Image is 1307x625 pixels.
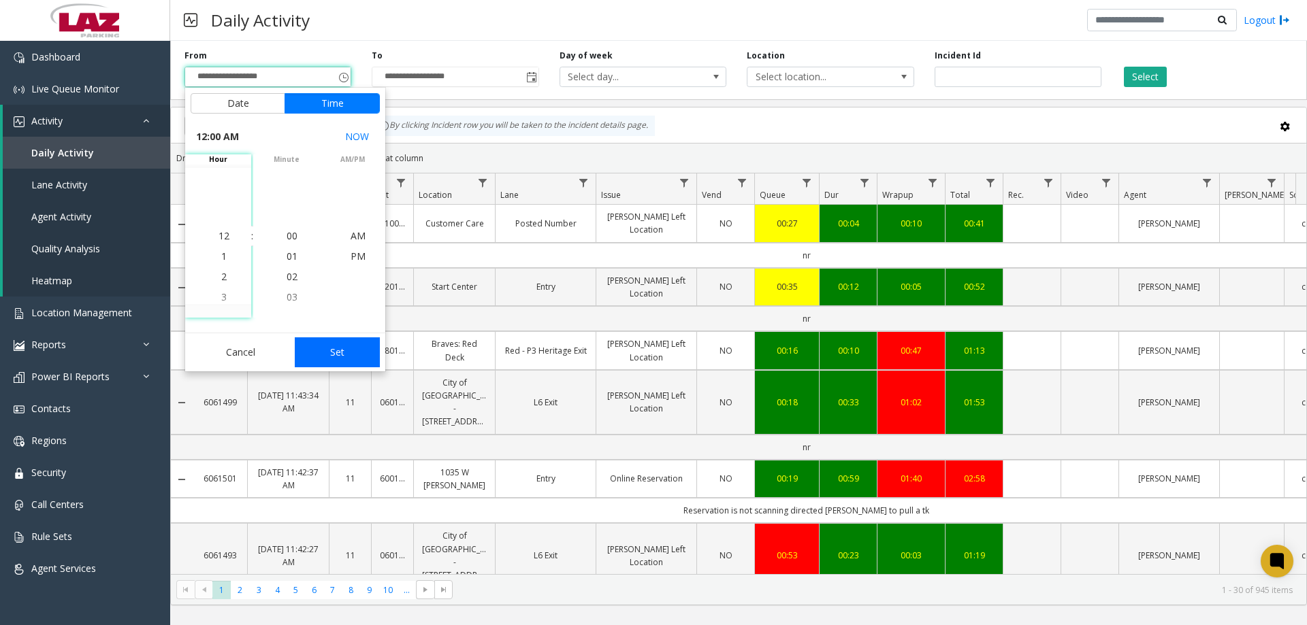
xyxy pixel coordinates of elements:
[422,529,487,581] a: City of [GEOGRAPHIC_DATA] - [STREET_ADDRESS]
[500,189,519,201] span: Lane
[675,173,694,192] a: Issue Filter Menu
[604,543,688,569] a: [PERSON_NAME] Left Location
[253,154,319,165] span: minute
[763,396,811,409] div: 00:18
[1097,173,1116,192] a: Video Filter Menu
[287,250,297,263] span: 01
[323,581,342,599] span: Page 7
[438,584,449,595] span: Go to the last page
[201,396,239,409] a: 6061499
[171,219,193,230] a: Collapse Details
[251,229,253,243] div: :
[886,344,937,357] div: 00:47
[954,217,995,230] div: 00:41
[856,173,874,192] a: Dur Filter Menu
[287,229,297,242] span: 00
[604,274,688,300] a: [PERSON_NAME] Left Location
[763,217,811,230] a: 00:27
[380,217,405,230] a: 010016
[219,229,229,242] span: 12
[221,250,227,263] span: 1
[828,396,869,409] a: 00:33
[204,3,317,37] h3: Daily Activity
[828,217,869,230] a: 00:04
[14,436,25,447] img: 'icon'
[31,274,72,287] span: Heatmap
[422,280,487,293] a: Start Center
[287,581,305,599] span: Page 5
[705,344,746,357] a: NO
[504,472,587,485] a: Entry
[184,3,197,37] img: pageIcon
[720,473,732,484] span: NO
[1127,217,1211,230] a: [PERSON_NAME]
[171,282,193,293] a: Collapse Details
[191,337,291,367] button: Cancel
[305,581,323,599] span: Page 6
[954,396,995,409] div: 01:53
[221,270,227,283] span: 2
[824,189,839,201] span: Dur
[705,549,746,562] a: NO
[340,124,374,149] button: Select now
[380,472,405,485] a: 600106
[171,146,1306,170] div: Drag a column header and drop it here to group by that column
[954,344,995,357] div: 01:13
[360,581,378,599] span: Page 9
[379,581,398,599] span: Page 10
[380,549,405,562] a: 060133
[256,543,321,569] a: [DATE] 11:42:27 AM
[31,50,80,63] span: Dashboard
[342,581,360,599] span: Page 8
[14,340,25,351] img: 'icon'
[392,173,410,192] a: Lot Filter Menu
[184,50,207,62] label: From
[1039,173,1058,192] a: Rec. Filter Menu
[720,281,732,292] span: NO
[828,344,869,357] a: 00:10
[747,50,785,62] label: Location
[319,154,385,165] span: AM/PM
[1127,549,1211,562] a: [PERSON_NAME]
[828,472,869,485] a: 00:59
[336,67,351,86] span: Toggle popup
[1127,472,1211,485] a: [PERSON_NAME]
[14,372,25,383] img: 'icon'
[601,189,621,201] span: Issue
[287,270,297,283] span: 02
[763,280,811,293] a: 00:35
[338,472,363,485] a: 11
[268,581,287,599] span: Page 4
[924,173,942,192] a: Wrapup Filter Menu
[221,290,227,303] span: 3
[886,472,937,485] a: 01:40
[763,472,811,485] a: 00:19
[14,116,25,127] img: 'icon'
[3,137,170,169] a: Daily Activity
[31,530,72,543] span: Rule Sets
[31,498,84,511] span: Call Centers
[372,116,655,136] div: By clicking Incident row you will be taken to the incident details page.
[504,217,587,230] a: Posted Number
[201,472,239,485] a: 6061501
[3,233,170,265] a: Quality Analysis
[420,584,431,595] span: Go to the next page
[31,466,66,479] span: Security
[1124,189,1146,201] span: Agent
[705,280,746,293] a: NO
[1127,396,1211,409] a: [PERSON_NAME]
[886,549,937,562] a: 00:03
[3,201,170,233] a: Agent Activity
[882,189,914,201] span: Wrapup
[372,50,383,62] label: To
[1127,280,1211,293] a: [PERSON_NAME]
[954,280,995,293] a: 00:52
[461,584,1293,596] kendo-pager-info: 1 - 30 of 945 items
[763,344,811,357] div: 00:16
